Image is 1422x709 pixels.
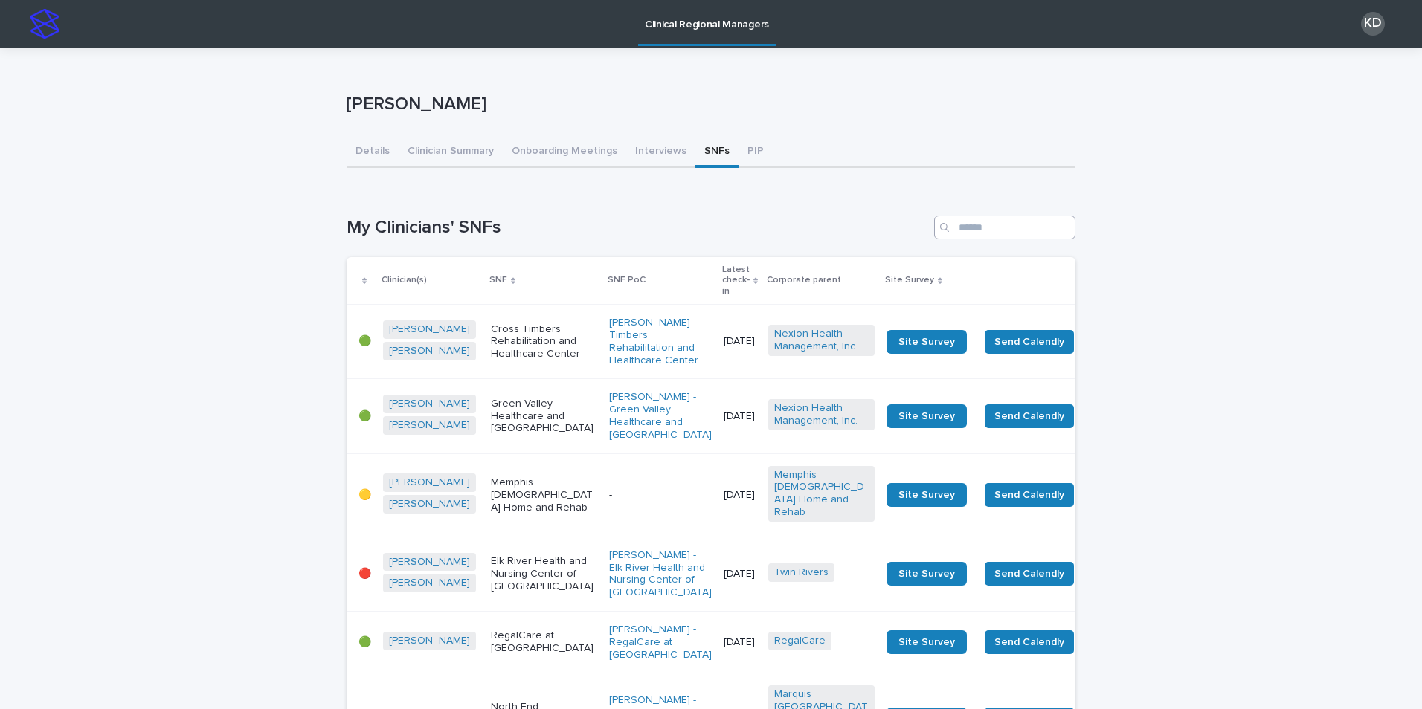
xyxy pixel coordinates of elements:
p: 🟡 [358,489,371,502]
a: RegalCare [774,635,826,647]
a: [PERSON_NAME] [389,577,470,589]
p: [DATE] [724,335,756,348]
a: Memphis [DEMOGRAPHIC_DATA] Home and Rehab [774,469,869,519]
tr: 🟢[PERSON_NAME] RegalCare at [GEOGRAPHIC_DATA][PERSON_NAME] - RegalCare at [GEOGRAPHIC_DATA] [DATE... [347,611,1185,673]
span: Send Calendly [994,488,1064,502]
p: SNF [489,272,507,288]
p: - [609,489,712,502]
button: SNFs [695,137,739,168]
span: Send Calendly [994,334,1064,349]
tr: 🟡[PERSON_NAME] [PERSON_NAME] Memphis [DEMOGRAPHIC_DATA] Home and Rehab-[DATE]Memphis [DEMOGRAPHIC... [347,453,1185,537]
button: Details [347,137,399,168]
button: Send Calendly [985,562,1074,586]
a: [PERSON_NAME] [389,398,470,410]
button: PIP [739,137,773,168]
p: 🟢 [358,335,371,348]
a: Nexion Health Management, Inc. [774,402,869,427]
p: Green Valley Healthcare and [GEOGRAPHIC_DATA] [491,398,597,435]
a: Site Survey [887,404,967,428]
a: [PERSON_NAME] - Elk River Health and Nursing Center of [GEOGRAPHIC_DATA] [609,549,712,599]
a: [PERSON_NAME] - RegalCare at [GEOGRAPHIC_DATA] [609,624,712,661]
a: [PERSON_NAME] [389,476,470,489]
tr: 🔴[PERSON_NAME] [PERSON_NAME] Elk River Health and Nursing Center of [GEOGRAPHIC_DATA][PERSON_NAME... [347,537,1185,611]
button: Send Calendly [985,404,1074,428]
p: 🟢 [358,410,371,423]
p: SNF PoC [608,272,646,288]
span: Site Survey [898,411,955,421]
p: 🟢 [358,636,371,649]
p: [DATE] [724,568,756,580]
p: 🔴 [358,568,371,580]
button: Send Calendly [985,483,1074,507]
span: Site Survey [898,337,955,347]
h1: My Clinicians' SNFs [347,217,928,239]
a: [PERSON_NAME] [389,345,470,357]
span: Send Calendly [994,409,1064,424]
a: [PERSON_NAME] [389,498,470,511]
span: Site Survey [898,637,955,647]
a: [PERSON_NAME] - Green Valley Healthcare and [GEOGRAPHIC_DATA] [609,391,712,441]
p: Site Survey [885,272,934,288]
span: Site Survey [898,490,955,500]
div: KD [1361,12,1385,36]
p: Cross Timbers Rehabilitation and Healthcare Center [491,323,597,360]
a: [PERSON_NAME] [389,419,470,432]
tr: 🟢[PERSON_NAME] [PERSON_NAME] Green Valley Healthcare and [GEOGRAPHIC_DATA][PERSON_NAME] - Green V... [347,379,1185,453]
p: [DATE] [724,489,756,502]
a: [PERSON_NAME] [389,323,470,336]
p: Latest check-in [722,262,750,300]
p: [DATE] [724,636,756,649]
p: [PERSON_NAME] [347,94,1069,115]
p: Memphis [DEMOGRAPHIC_DATA] Home and Rehab [491,476,597,514]
span: Site Survey [898,569,955,579]
a: Site Survey [887,562,967,586]
p: [DATE] [724,410,756,423]
a: Twin Rivers [774,566,829,579]
a: Site Survey [887,483,967,507]
a: Nexion Health Management, Inc. [774,328,869,353]
a: [PERSON_NAME] [389,635,470,647]
p: Corporate parent [767,272,841,288]
p: Elk River Health and Nursing Center of [GEOGRAPHIC_DATA] [491,555,597,592]
a: Site Survey [887,330,967,354]
span: Send Calendly [994,635,1064,650]
a: [PERSON_NAME] [389,556,470,569]
a: [PERSON_NAME] Timbers Rehabilitation and Healthcare Center [609,317,712,366]
button: Onboarding Meetings [503,137,626,168]
span: Send Calendly [994,566,1064,581]
button: Send Calendly [985,330,1074,354]
p: RegalCare at [GEOGRAPHIC_DATA] [491,629,597,655]
tr: 🟢[PERSON_NAME] [PERSON_NAME] Cross Timbers Rehabilitation and Healthcare Center[PERSON_NAME] Timb... [347,305,1185,379]
button: Interviews [626,137,695,168]
input: Search [934,216,1075,239]
a: Site Survey [887,630,967,654]
p: Clinician(s) [382,272,427,288]
button: Clinician Summary [399,137,503,168]
img: stacker-logo-s-only.png [30,9,59,39]
button: Send Calendly [985,630,1074,654]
